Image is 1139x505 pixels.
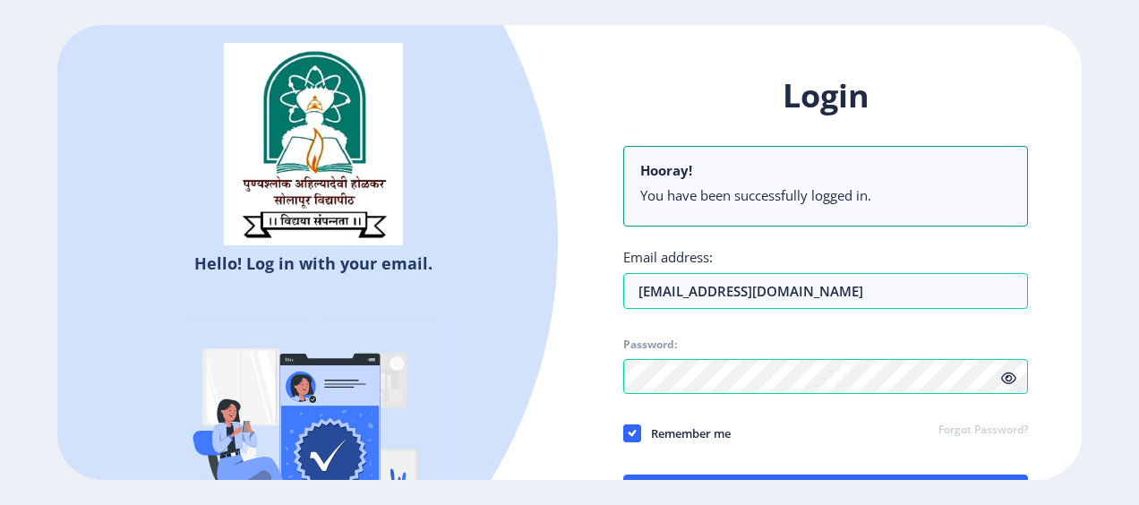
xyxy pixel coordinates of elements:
[641,423,731,444] span: Remember me
[623,248,713,266] label: Email address:
[623,273,1028,309] input: Email address
[224,43,403,245] img: sulogo.png
[640,161,692,179] b: Hooray!
[623,338,677,352] label: Password:
[640,186,1011,204] li: You have been successfully logged in.
[938,423,1028,439] a: Forgot Password?
[623,74,1028,117] h1: Login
